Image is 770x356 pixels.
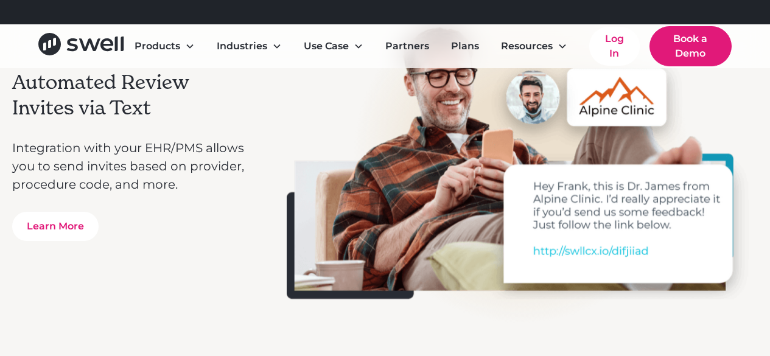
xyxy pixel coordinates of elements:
[12,70,248,120] h3: Automated Review Invites via Text
[649,26,732,66] a: Book a Demo
[135,39,180,54] div: Products
[38,33,124,60] a: home
[304,39,349,54] div: Use Case
[287,12,757,299] img: Man sitting on couch looking at his smartphone reading a text message from a doctor requesting fe...
[501,39,553,54] div: Resources
[589,27,640,66] a: Log In
[294,34,373,58] div: Use Case
[441,34,489,58] a: Plans
[491,34,577,58] div: Resources
[217,39,267,54] div: Industries
[12,212,99,241] a: Learn More
[207,34,292,58] div: Industries
[12,139,248,194] p: Integration with your EHR/PMS allows you to send invites based on provider, procedure code, and m...
[125,34,205,58] div: Products
[376,34,439,58] a: Partners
